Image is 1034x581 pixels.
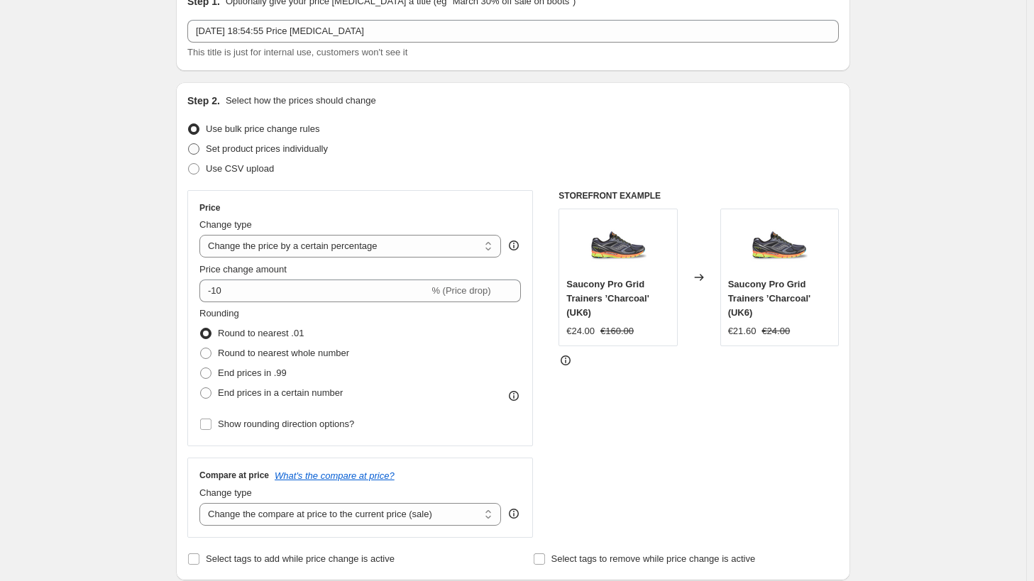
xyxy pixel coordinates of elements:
[218,367,287,378] span: End prices in .99
[728,324,757,338] div: €21.60
[218,419,354,429] span: Show rounding direction options?
[206,553,395,564] span: Select tags to add while price change is active
[218,387,343,398] span: End prices in a certain number
[600,324,634,338] strike: €160.00
[751,216,808,273] img: E385A1D5-2DC8-463C-AB22-964CA1059802_80x.png
[275,470,395,481] button: What's the compare at price?
[507,507,521,521] div: help
[187,20,839,43] input: 30% off holiday sale
[507,238,521,253] div: help
[199,470,269,481] h3: Compare at price
[199,308,239,319] span: Rounding
[187,94,220,108] h2: Step 2.
[559,190,839,201] h6: STOREFRONT EXAMPLE
[226,94,376,108] p: Select how the prices should change
[566,324,595,338] div: €24.00
[590,216,647,273] img: E385A1D5-2DC8-463C-AB22-964CA1059802_80x.png
[728,279,811,318] span: Saucony Pro Grid Trainers ’Charcoal' (UK6)
[761,324,790,338] strike: €24.00
[199,219,252,230] span: Change type
[187,47,407,57] span: This title is just for internal use, customers won't see it
[551,553,756,564] span: Select tags to remove while price change is active
[206,143,328,154] span: Set product prices individually
[199,487,252,498] span: Change type
[199,202,220,214] h3: Price
[199,264,287,275] span: Price change amount
[218,328,304,338] span: Round to nearest .01
[206,163,274,174] span: Use CSV upload
[199,280,429,302] input: -15
[431,285,490,296] span: % (Price drop)
[566,279,649,318] span: Saucony Pro Grid Trainers ’Charcoal' (UK6)
[218,348,349,358] span: Round to nearest whole number
[206,123,319,134] span: Use bulk price change rules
